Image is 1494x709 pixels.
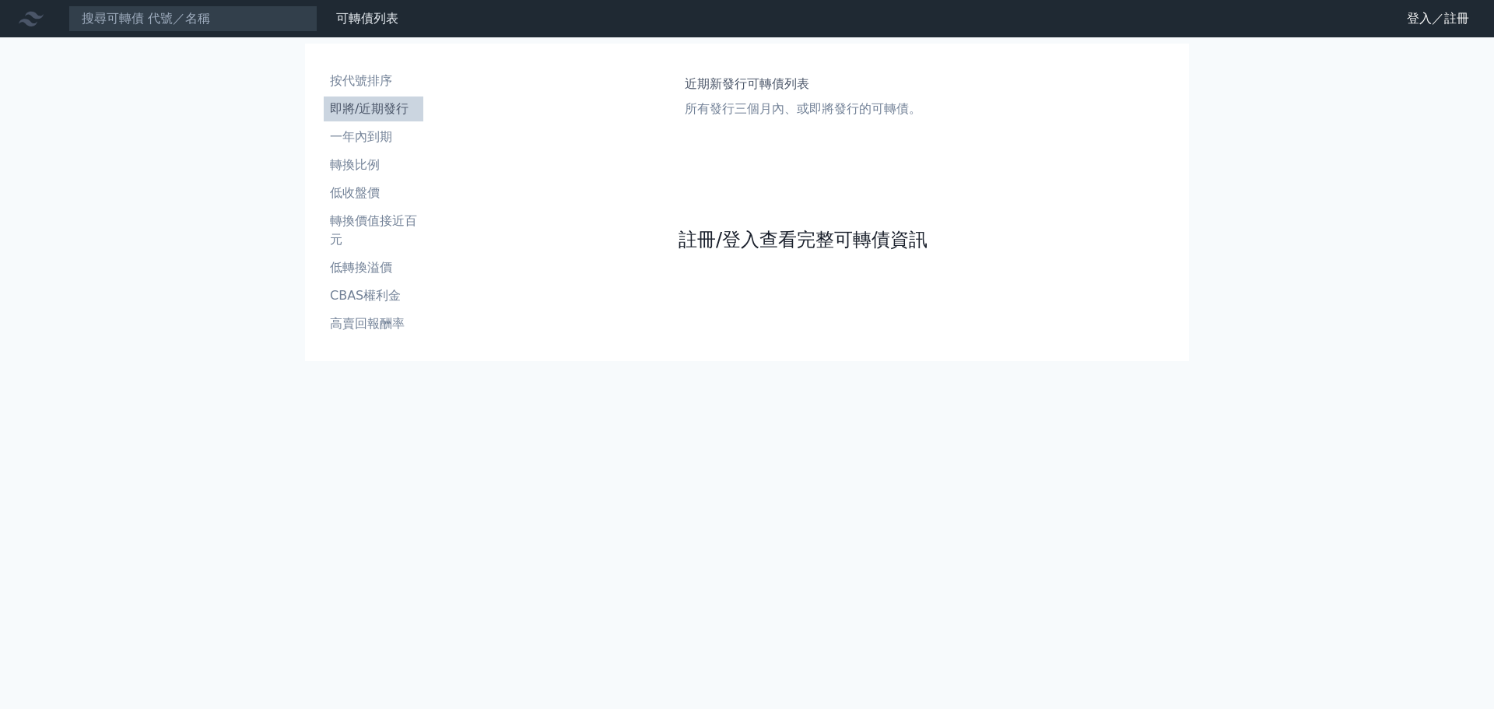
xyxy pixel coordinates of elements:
[324,283,423,308] a: CBAS權利金
[336,11,398,26] a: 可轉債列表
[324,209,423,252] a: 轉換價值接近百元
[685,100,921,118] p: 所有發行三個月內、或即將發行的可轉債。
[324,255,423,280] a: 低轉換溢價
[324,100,423,118] li: 即將/近期發行
[1394,6,1482,31] a: 登入／註冊
[324,212,423,249] li: 轉換價值接近百元
[685,75,921,93] h1: 近期新發行可轉債列表
[324,314,423,333] li: 高賣回報酬率
[324,97,423,121] a: 即將/近期發行
[324,153,423,177] a: 轉換比例
[324,156,423,174] li: 轉換比例
[324,184,423,202] li: 低收盤價
[324,125,423,149] a: 一年內到期
[324,311,423,336] a: 高賣回報酬率
[324,68,423,93] a: 按代號排序
[679,227,928,252] a: 註冊/登入查看完整可轉債資訊
[324,286,423,305] li: CBAS權利金
[324,258,423,277] li: 低轉換溢價
[324,72,423,90] li: 按代號排序
[324,181,423,205] a: 低收盤價
[324,128,423,146] li: 一年內到期
[68,5,317,32] input: 搜尋可轉債 代號／名稱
